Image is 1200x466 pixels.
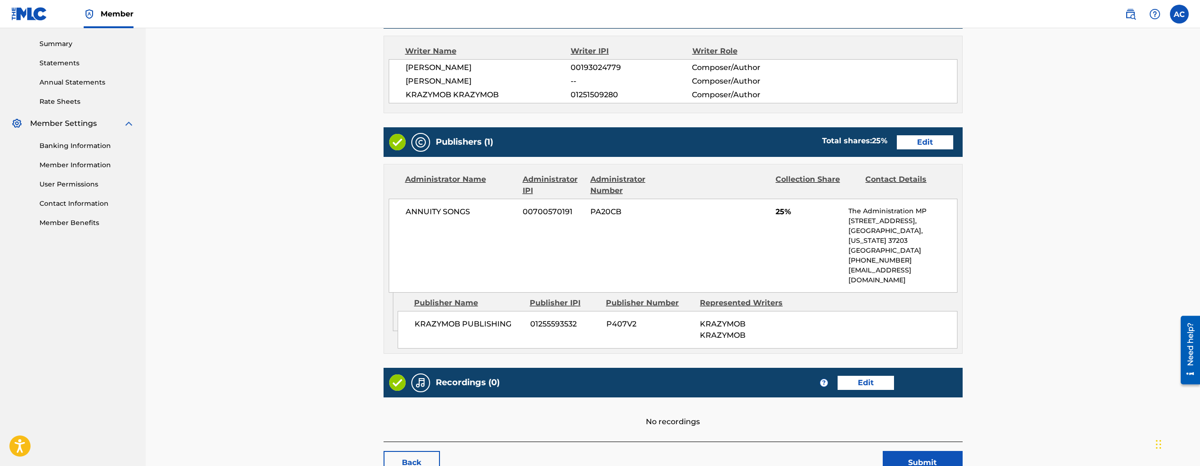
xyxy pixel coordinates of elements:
p: [EMAIL_ADDRESS][DOMAIN_NAME] [848,265,957,285]
p: [GEOGRAPHIC_DATA], [US_STATE] 37203 [848,226,957,246]
iframe: Chat Widget [1153,421,1200,466]
a: Contact Information [39,199,134,209]
a: Summary [39,39,134,49]
a: User Permissions [39,179,134,189]
img: help [1149,8,1161,20]
span: 25% [776,206,842,217]
span: -- [571,76,692,87]
span: ANNUITY SONGS [406,206,516,217]
div: User Menu [1170,5,1189,23]
img: Publishers [415,137,426,148]
h5: Recordings (0) [436,377,500,388]
a: Rate Sheets [39,97,134,107]
div: Administrator Number [590,174,673,196]
p: [STREET_ADDRESS], [848,216,957,226]
a: Public Search [1121,5,1140,23]
img: search [1125,8,1136,20]
span: Composer/Author [692,62,802,73]
span: Composer/Author [692,76,802,87]
a: Member Benefits [39,218,134,228]
div: No recordings [384,397,963,427]
div: Writer IPI [571,46,692,57]
p: [GEOGRAPHIC_DATA] [848,246,957,256]
a: Annual Statements [39,78,134,87]
div: Writer Name [405,46,571,57]
div: Drag [1156,430,1161,458]
a: Member Information [39,160,134,170]
div: Writer Role [692,46,803,57]
div: Collection Share [776,174,858,196]
span: Member [101,8,133,19]
div: Administrator Name [405,174,516,196]
span: ? [820,379,828,387]
div: Administrator IPI [523,174,583,196]
div: Publisher Name [414,297,523,309]
img: Valid [389,374,406,391]
div: Publisher IPI [530,297,599,309]
span: 00193024779 [571,62,692,73]
img: Member Settings [11,118,23,129]
span: 25 % [872,136,887,145]
span: [PERSON_NAME] [406,62,571,73]
a: Edit [838,376,894,390]
img: Top Rightsholder [84,8,95,20]
span: KRAZYMOB PUBLISHING [415,318,523,330]
span: P407V2 [606,318,693,330]
h5: Publishers (1) [436,137,493,148]
img: Valid [389,134,406,150]
img: Recordings [415,377,426,388]
div: Help [1145,5,1164,23]
p: [PHONE_NUMBER] [848,256,957,265]
a: Edit [897,135,953,149]
div: Total shares: [822,135,887,147]
div: Publisher Number [606,297,693,309]
img: expand [123,118,134,129]
a: Statements [39,58,134,68]
span: 00700570191 [523,206,583,217]
a: Banking Information [39,141,134,151]
div: Contact Details [865,174,948,196]
span: PA20CB [590,206,673,217]
span: [PERSON_NAME] [406,76,571,87]
p: The Administration MP [848,206,957,216]
span: KRAZYMOB KRAZYMOB [406,89,571,101]
span: Composer/Author [692,89,802,101]
span: KRAZYMOB KRAZYMOB [700,319,745,340]
iframe: Resource Center [1174,312,1200,388]
img: MLC Logo [11,7,47,21]
span: 01255593532 [530,318,599,330]
span: Member Settings [30,118,97,129]
div: Represented Writers [700,297,787,309]
span: 01251509280 [571,89,692,101]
